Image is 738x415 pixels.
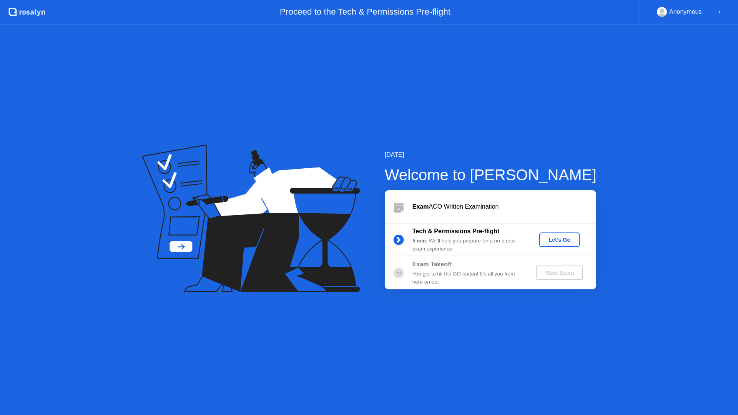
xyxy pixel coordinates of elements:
div: ▼ [718,7,721,17]
div: You get to hit the GO button! It’s all you from here on out [412,270,523,286]
b: Exam Takeoff [412,261,452,267]
div: Start Exam [539,270,580,276]
button: Start Exam [536,266,583,280]
b: Exam [412,203,429,210]
div: Welcome to [PERSON_NAME] [385,163,597,186]
div: Let's Go [542,237,577,243]
div: [DATE] [385,150,597,159]
div: ACO Written Examination [412,202,596,211]
b: 5 min [412,238,426,244]
div: Anonymous [669,7,702,17]
div: : We’ll help you prepare for a no-stress exam experience [412,237,523,253]
button: Let's Go [539,232,580,247]
b: Tech & Permissions Pre-flight [412,228,499,234]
